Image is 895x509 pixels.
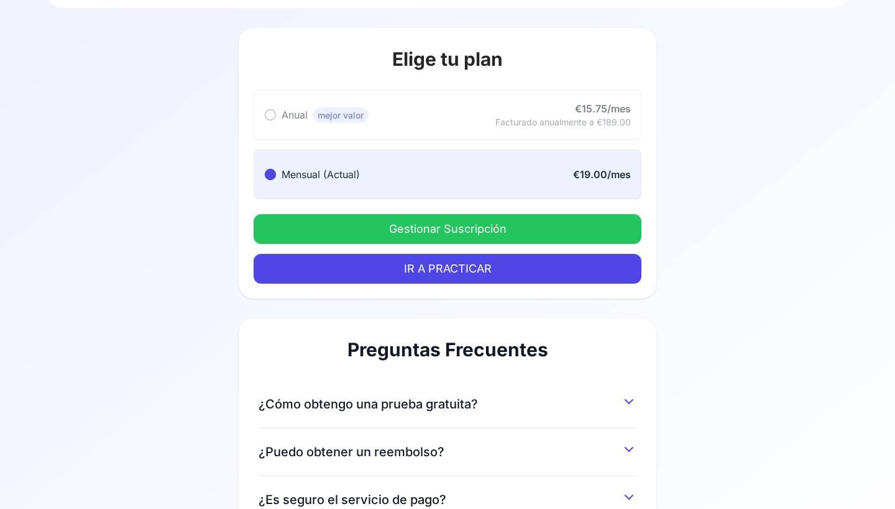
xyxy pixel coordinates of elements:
[259,443,444,461] span: ¿Puedo obtener un reembolso?
[259,338,636,361] h2: Preguntas Frecuentes
[495,101,631,116] div: €15.75/mes
[254,90,641,140] button: Anualmejor valor€15.75/mesFacturado anualmente a €189.00
[259,491,446,508] span: ¿Es seguro el servicio de pago?
[254,254,641,284] button: IR A PRACTICAR
[282,168,360,181] span: Mensual (Actual)
[495,116,631,128] div: Facturado anualmente a €189.00
[254,150,641,199] button: Mensual (Actual)€19.00/mes
[282,109,308,121] span: Anual
[259,438,636,461] button: ¿Puedo obtener un reembolso?
[259,395,478,413] span: ¿Cómo obtengo una prueba gratuita?
[313,107,369,123] span: mejor valor
[254,48,641,70] h1: Elige tu plan
[254,214,641,244] button: Gestionar Suscripción
[259,390,636,413] button: ¿Cómo obtengo una prueba gratuita?
[259,486,636,508] button: ¿Es seguro el servicio de pago?
[573,167,631,182] div: €19.00/mes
